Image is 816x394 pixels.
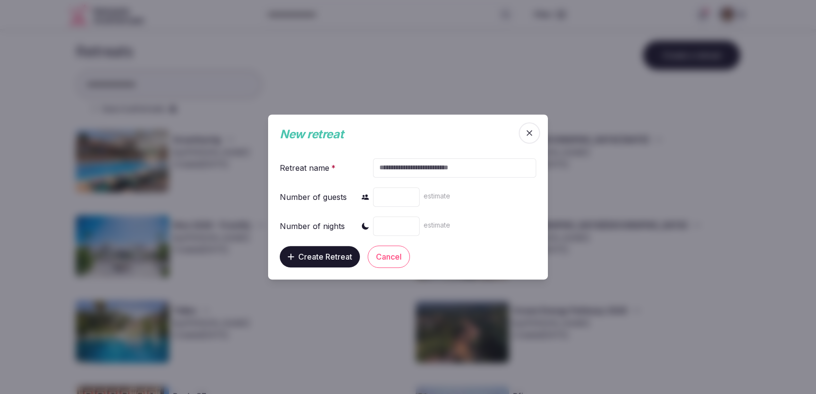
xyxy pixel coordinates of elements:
div: Number of guests [280,191,347,203]
div: New retreat [280,126,517,143]
div: Number of nights [280,220,345,232]
span: Create Retreat [298,252,352,262]
span: estimate [424,221,450,229]
button: Create Retreat [280,246,360,267]
button: Cancel [368,246,410,268]
span: estimate [424,192,450,200]
div: Retreat name [280,162,338,174]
